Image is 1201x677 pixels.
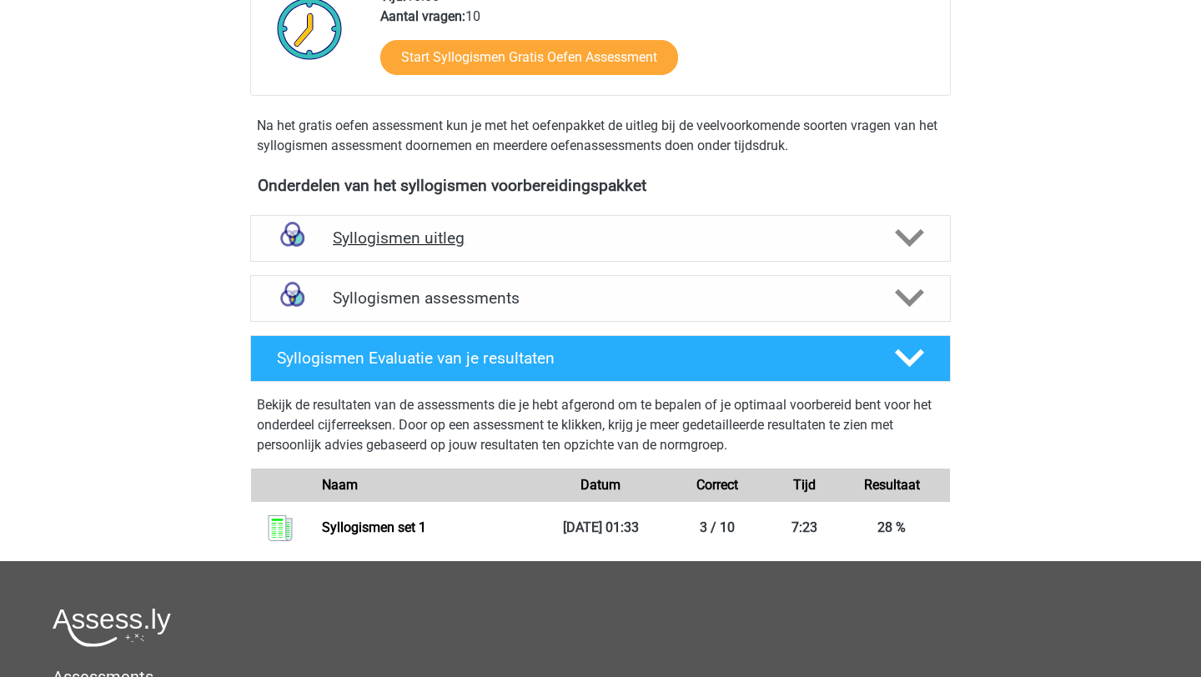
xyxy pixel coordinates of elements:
[380,40,678,75] a: Start Syllogismen Gratis Oefen Assessment
[542,475,659,495] div: Datum
[250,116,951,156] div: Na het gratis oefen assessment kun je met het oefenpakket de uitleg bij de veelvoorkomende soorte...
[776,475,834,495] div: Tijd
[659,475,776,495] div: Correct
[333,228,868,248] h4: Syllogismen uitleg
[244,335,957,382] a: Syllogismen Evaluatie van je resultaten
[258,176,943,195] h4: Onderdelen van het syllogismen voorbereidingspakket
[333,288,868,308] h4: Syllogismen assessments
[257,395,944,455] p: Bekijk de resultaten van de assessments die je hebt afgerond om te bepalen of je optimaal voorber...
[277,349,868,368] h4: Syllogismen Evaluatie van je resultaten
[322,519,426,535] a: Syllogismen set 1
[271,277,314,319] img: syllogismen assessments
[271,217,314,259] img: syllogismen uitleg
[244,215,957,262] a: uitleg Syllogismen uitleg
[309,475,542,495] div: Naam
[53,608,171,647] img: Assessly logo
[380,8,465,24] b: Aantal vragen:
[244,275,957,322] a: assessments Syllogismen assessments
[833,475,950,495] div: Resultaat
